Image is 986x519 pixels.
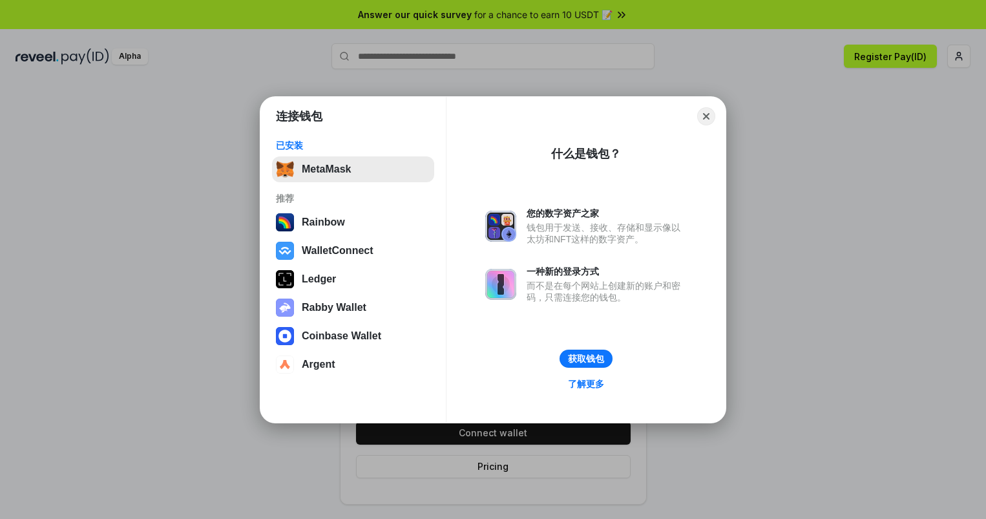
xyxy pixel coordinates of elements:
a: 了解更多 [560,376,612,392]
button: Argent [272,352,434,377]
button: Rainbow [272,209,434,235]
button: WalletConnect [272,238,434,264]
div: 而不是在每个网站上创建新的账户和密码，只需连接您的钱包。 [527,280,687,303]
img: svg+xml,%3Csvg%20xmlns%3D%22http%3A%2F%2Fwww.w3.org%2F2000%2Fsvg%22%20fill%3D%22none%22%20viewBox... [485,211,516,242]
div: 了解更多 [568,378,604,390]
div: 什么是钱包？ [551,146,621,162]
div: Argent [302,359,335,370]
button: 获取钱包 [560,350,613,368]
img: svg+xml,%3Csvg%20xmlns%3D%22http%3A%2F%2Fwww.w3.org%2F2000%2Fsvg%22%20width%3D%2228%22%20height%3... [276,270,294,288]
div: 一种新的登录方式 [527,266,687,277]
div: MetaMask [302,164,351,175]
div: 获取钱包 [568,353,604,365]
div: 您的数字资产之家 [527,207,687,219]
button: Coinbase Wallet [272,323,434,349]
div: Rainbow [302,217,345,228]
h1: 连接钱包 [276,109,322,124]
button: Ledger [272,266,434,292]
div: Ledger [302,273,336,285]
img: svg+xml,%3Csvg%20width%3D%22120%22%20height%3D%22120%22%20viewBox%3D%220%200%20120%20120%22%20fil... [276,213,294,231]
div: Rabby Wallet [302,302,366,313]
button: MetaMask [272,156,434,182]
button: Rabby Wallet [272,295,434,321]
img: svg+xml,%3Csvg%20fill%3D%22none%22%20height%3D%2233%22%20viewBox%3D%220%200%2035%2033%22%20width%... [276,160,294,178]
div: WalletConnect [302,245,373,257]
div: Coinbase Wallet [302,330,381,342]
img: svg+xml,%3Csvg%20width%3D%2228%22%20height%3D%2228%22%20viewBox%3D%220%200%2028%2028%22%20fill%3D... [276,355,294,374]
button: Close [697,107,715,125]
img: svg+xml,%3Csvg%20width%3D%2228%22%20height%3D%2228%22%20viewBox%3D%220%200%2028%2028%22%20fill%3D... [276,242,294,260]
img: svg+xml,%3Csvg%20xmlns%3D%22http%3A%2F%2Fwww.w3.org%2F2000%2Fsvg%22%20fill%3D%22none%22%20viewBox... [485,269,516,300]
div: 推荐 [276,193,430,204]
div: 已安装 [276,140,430,151]
div: 钱包用于发送、接收、存储和显示像以太坊和NFT这样的数字资产。 [527,222,687,245]
img: svg+xml,%3Csvg%20width%3D%2228%22%20height%3D%2228%22%20viewBox%3D%220%200%2028%2028%22%20fill%3D... [276,327,294,345]
img: svg+xml,%3Csvg%20xmlns%3D%22http%3A%2F%2Fwww.w3.org%2F2000%2Fsvg%22%20fill%3D%22none%22%20viewBox... [276,299,294,317]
